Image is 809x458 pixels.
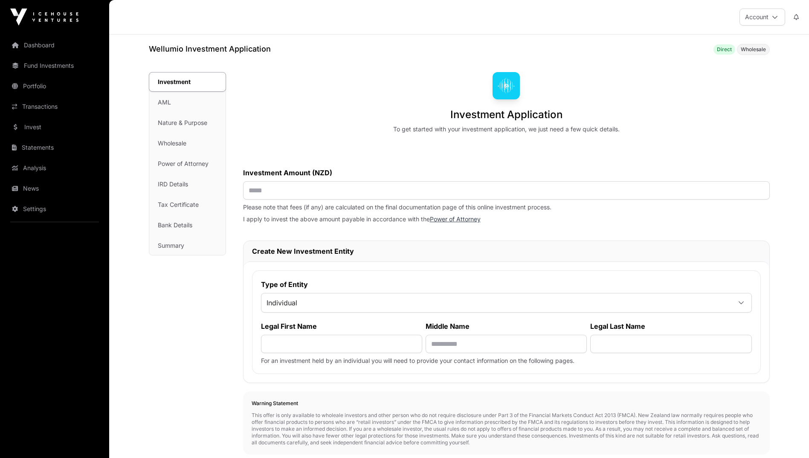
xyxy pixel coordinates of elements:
iframe: Chat Widget [766,417,809,458]
label: Legal First Name [261,321,422,331]
span: Direct [717,46,732,53]
h1: Wellumio Investment Application [149,43,271,55]
a: Statements [7,138,102,157]
a: Dashboard [7,36,102,55]
a: Settings [7,200,102,218]
a: Invest [7,118,102,136]
img: Wellumio [493,72,520,99]
button: Account [739,9,785,26]
span: Wholesale [741,46,766,53]
label: Middle Name [426,321,587,331]
h2: Warning Statement [252,400,761,407]
label: Legal Last Name [590,321,751,331]
a: Analysis [7,159,102,177]
a: Power of Attorney [430,215,481,223]
img: Icehouse Ventures Logo [10,9,78,26]
a: Fund Investments [7,56,102,75]
h2: Create New Investment Entity [252,246,761,256]
div: To get started with your investment application, we just need a few quick details. [393,125,620,133]
span: Individual [261,295,731,310]
p: I apply to invest the above amount payable in accordance with the [243,215,770,223]
label: Investment Amount (NZD) [243,168,770,178]
p: Please note that fees (if any) are calculated on the final documentation page of this online inve... [243,203,770,212]
a: Portfolio [7,77,102,96]
p: This offer is only available to wholeale investors and other person who do not require disclosure... [252,412,761,446]
p: For an investment held by an individual you will need to provide your contact information on the ... [261,357,752,365]
a: News [7,179,102,198]
label: Type of Entity [261,279,752,290]
h1: Investment Application [450,108,563,122]
a: Transactions [7,97,102,116]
